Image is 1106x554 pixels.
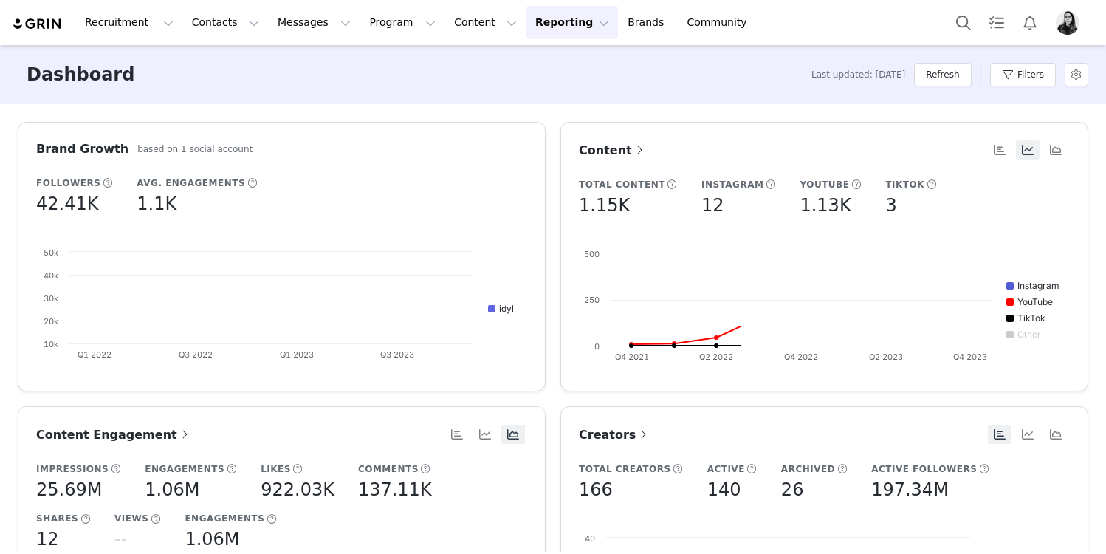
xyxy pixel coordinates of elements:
[137,177,245,190] h5: Avg. Engagements
[811,68,905,81] span: Last updated: [DATE]
[269,6,360,39] button: Messages
[579,428,650,442] span: Creators
[145,462,224,476] h5: Engagements
[579,178,665,191] h5: Total Content
[78,349,111,360] text: Q1 2022
[781,476,804,503] h5: 26
[44,293,58,304] text: 30k
[445,6,526,39] button: Content
[585,533,595,544] text: 40
[137,143,253,156] h5: based on 1 social account
[579,141,647,160] a: Content
[781,462,835,476] h5: Archived
[1014,6,1046,39] button: Notifications
[914,63,971,86] button: Refresh
[27,61,134,88] h3: Dashboard
[36,526,59,553] h5: 12
[36,425,192,444] a: Content Engagement
[869,352,903,362] text: Q2 2023
[701,192,724,219] h5: 12
[980,6,1013,39] a: Tasks
[44,339,58,349] text: 10k
[185,526,239,553] h5: 1.06M
[380,349,414,360] text: Q3 2023
[579,462,671,476] h5: Total Creators
[280,349,314,360] text: Q1 2023
[145,476,199,503] h5: 1.06M
[701,178,764,191] h5: Instagram
[36,462,109,476] h5: Impressions
[990,63,1056,86] button: Filters
[707,476,741,503] h5: 140
[44,270,58,281] text: 40k
[579,192,630,219] h5: 1.15K
[579,143,647,157] span: Content
[137,191,176,217] h5: 1.1K
[114,512,148,525] h5: Views
[1017,312,1045,324] text: TikTok
[36,428,192,442] span: Content Engagement
[679,6,763,39] a: Community
[699,352,733,362] text: Q2 2022
[800,192,851,219] h5: 1.13K
[707,462,745,476] h5: Active
[1047,11,1094,35] button: Profile
[261,462,291,476] h5: Likes
[579,476,613,503] h5: 166
[44,247,58,258] text: 50k
[526,6,618,39] button: Reporting
[12,17,63,31] img: grin logo
[579,425,650,444] a: Creators
[114,526,127,553] h5: --
[800,178,849,191] h5: YouTube
[360,6,444,39] button: Program
[885,192,896,219] h5: 3
[36,512,78,525] h5: Shares
[36,476,102,503] h5: 25.69M
[784,352,818,362] text: Q4 2022
[871,462,977,476] h5: Active Followers
[44,316,58,326] text: 20k
[947,6,980,39] button: Search
[584,249,600,259] text: 500
[953,352,987,362] text: Q4 2023
[36,177,100,190] h5: Followers
[619,6,677,39] a: Brands
[185,512,264,525] h5: Engagements
[179,349,213,360] text: Q3 2022
[615,352,649,362] text: Q4 2021
[1056,11,1079,35] img: 3988666f-b618-4335-b92d-0222703392cd.jpg
[499,303,514,314] text: idyl
[36,140,128,158] h3: Brand Growth
[594,341,600,352] text: 0
[1017,296,1053,307] text: YouTube
[1017,280,1059,291] text: Instagram
[871,476,949,503] h5: 197.34M
[358,476,432,503] h5: 137.11K
[261,476,334,503] h5: 922.03K
[885,178,924,191] h5: TikTok
[584,295,600,305] text: 250
[1017,329,1041,340] text: Other
[36,191,98,217] h5: 42.41K
[358,462,419,476] h5: Comments
[76,6,182,39] button: Recruitment
[183,6,268,39] button: Contacts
